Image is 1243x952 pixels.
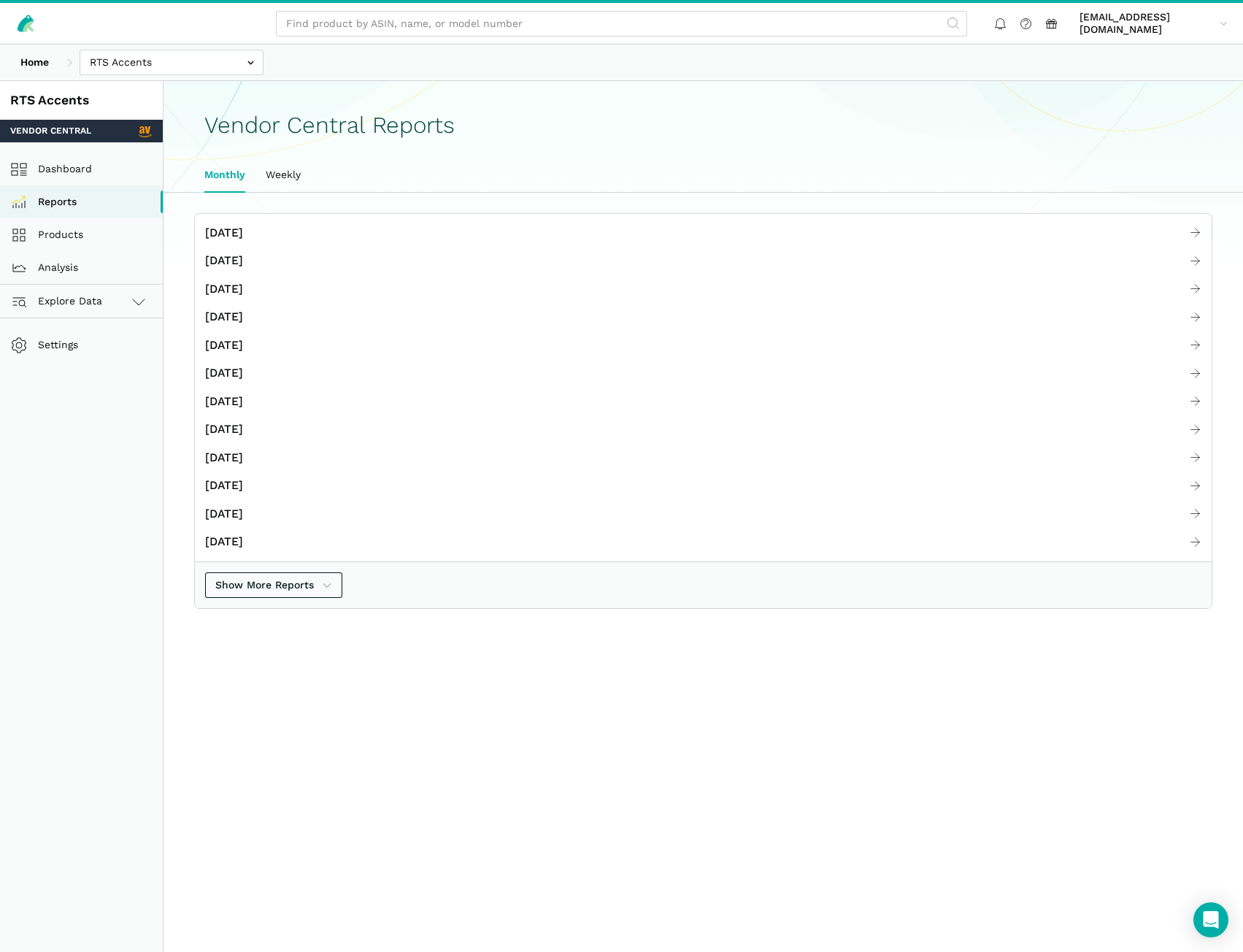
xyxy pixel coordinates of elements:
span: [DATE] [205,505,243,523]
span: [EMAIL_ADDRESS][DOMAIN_NAME] [1080,11,1215,37]
button: Show More Reports [205,572,342,598]
a: Home [10,50,59,75]
a: [DATE] [195,359,1212,388]
span: Show More Reports [215,577,314,593]
a: [DATE] [195,219,1212,247]
a: [DATE] [195,388,1212,416]
span: [DATE] [205,421,243,439]
a: Weekly [255,158,311,192]
span: [DATE] [205,477,243,495]
h1: Vendor Central Reports [204,112,1202,138]
span: [DATE] [205,364,243,383]
span: [DATE] [205,449,243,467]
a: [DATE] [195,331,1212,360]
span: Vendor Central [10,125,91,138]
a: [DATE] [195,472,1212,500]
input: Find product by ASIN, name, or model number [276,11,967,37]
span: [DATE] [205,393,243,411]
span: [DATE] [205,224,243,242]
a: [DATE] [195,500,1212,529]
a: [DATE] [195,275,1212,304]
span: [DATE] [205,337,243,355]
a: [DATE] [195,528,1212,556]
span: Explore Data [15,293,102,310]
a: [DATE] [195,303,1212,331]
a: [DATE] [195,415,1212,444]
div: Open Intercom Messenger [1193,902,1228,937]
a: [DATE] [195,444,1212,472]
span: [DATE] [205,533,243,551]
a: [DATE] [195,247,1212,275]
a: Monthly [194,158,255,192]
input: RTS Accents [80,50,263,75]
span: [DATE] [205,308,243,326]
div: RTS Accents [10,91,153,110]
span: [DATE] [205,280,243,299]
a: [EMAIL_ADDRESS][DOMAIN_NAME] [1074,8,1233,39]
span: [DATE] [205,252,243,270]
